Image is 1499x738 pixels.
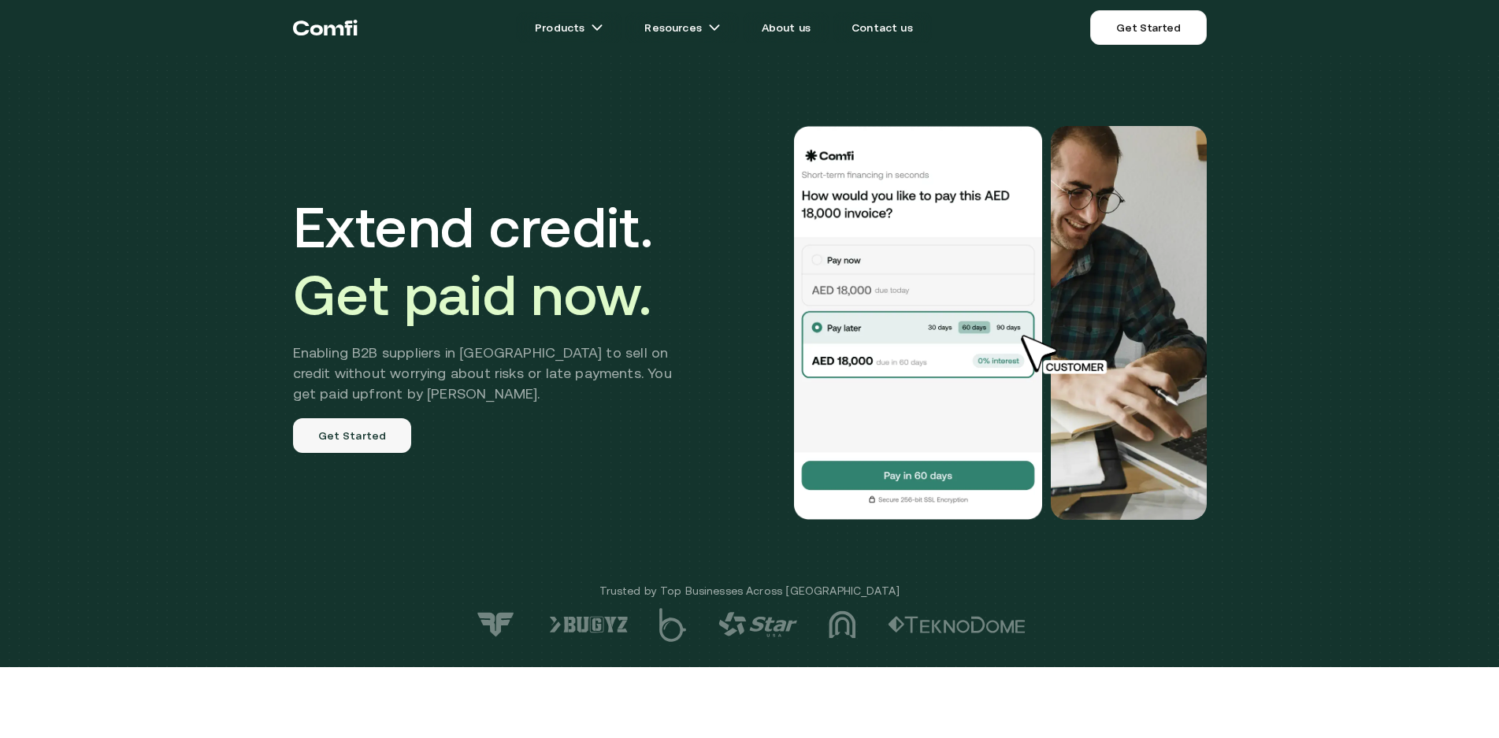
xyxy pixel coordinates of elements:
[708,21,721,34] img: arrow icons
[293,262,652,327] span: Get paid now.
[591,21,603,34] img: arrow icons
[888,616,1026,633] img: logo-2
[293,193,696,328] h1: Extend credit.
[833,12,932,43] a: Contact us
[1090,10,1206,45] a: Get Started
[829,610,856,639] img: logo-3
[474,611,518,638] img: logo-7
[625,12,739,43] a: Resourcesarrow icons
[792,126,1044,520] img: Would you like to pay this AED 18,000.00 invoice?
[1051,126,1207,520] img: Would you like to pay this AED 18,000.00 invoice?
[293,418,412,453] a: Get Started
[293,343,696,404] h2: Enabling B2B suppliers in [GEOGRAPHIC_DATA] to sell on credit without worrying about risks or lat...
[743,12,829,43] a: About us
[659,608,687,642] img: logo-5
[1010,332,1125,376] img: cursor
[293,4,358,51] a: Return to the top of the Comfi home page
[516,12,622,43] a: Productsarrow icons
[718,612,797,637] img: logo-4
[549,616,628,633] img: logo-6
